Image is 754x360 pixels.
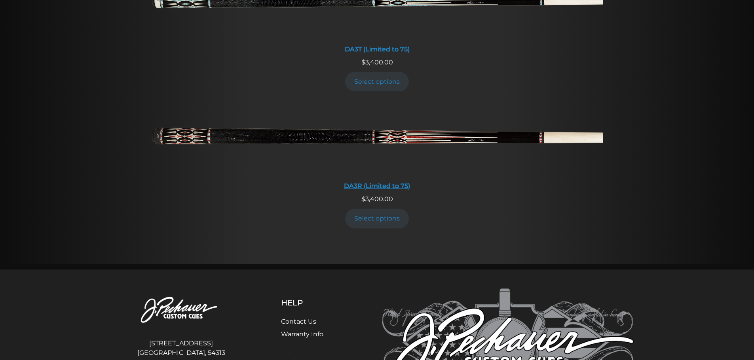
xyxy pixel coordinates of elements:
[121,288,242,332] img: Pechauer Custom Cues
[152,102,603,177] img: DA3R (Limited to 75)
[281,318,316,325] a: Contact Us
[281,330,323,338] a: Warranty Info
[152,182,603,190] div: DA3R (Limited to 75)
[361,58,365,66] span: $
[152,45,603,53] div: DA3T (Limited to 75)
[281,298,342,307] h5: Help
[345,72,409,91] a: Add to cart: “DA3T (Limited to 75)”
[361,195,365,203] span: $
[361,195,393,203] span: 3,400.00
[345,209,409,228] a: Add to cart: “DA3R (Limited to 75)”
[361,58,393,66] span: 3,400.00
[152,102,603,194] a: DA3R (Limited to 75) DA3R (Limited to 75)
